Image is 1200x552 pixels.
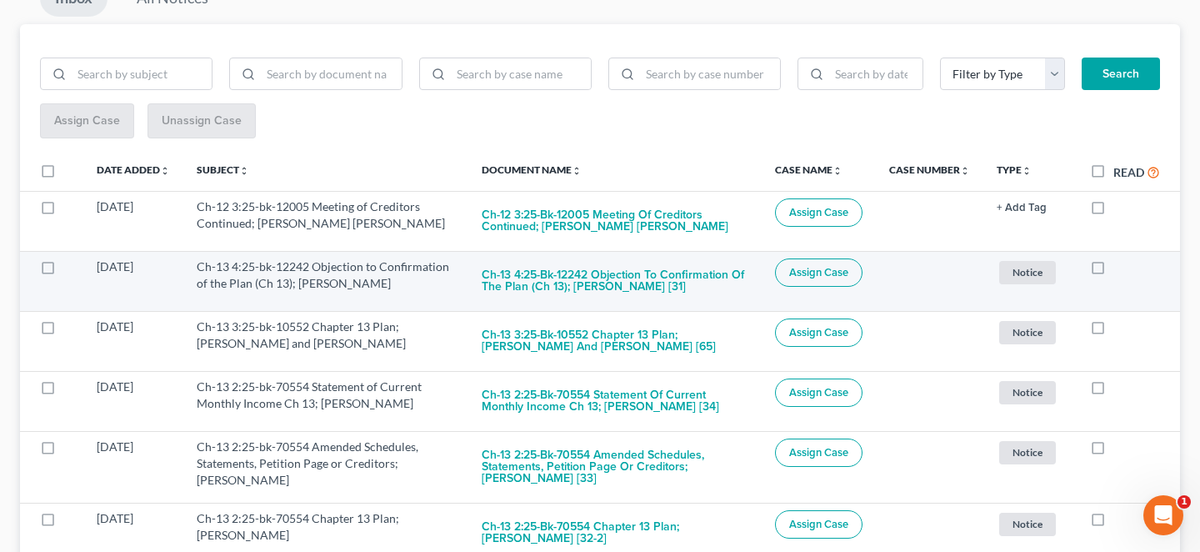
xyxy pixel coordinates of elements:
i: unfold_more [572,166,582,176]
a: Typeunfold_more [997,163,1032,176]
a: + Add Tag [997,198,1063,215]
input: Search by date [829,58,922,90]
i: unfold_more [160,166,170,176]
td: Ch-13 4:25-bk-12242 Objection to Confirmation of the Plan (Ch 13); [PERSON_NAME] [183,251,468,311]
a: Case Nameunfold_more [775,163,842,176]
a: Date Addedunfold_more [97,163,170,176]
input: Search by subject [72,58,212,90]
span: Assign Case [789,518,848,531]
button: Ch-13 2:25-bk-70554 Statement of Current Monthly Income Ch 13; [PERSON_NAME] [34] [482,379,748,424]
button: Assign Case [775,319,862,347]
button: Ch-13 2:25-bk-70554 Amended Schedules, Statements, Petition Page or Creditors; [PERSON_NAME] [33] [482,439,748,495]
i: unfold_more [1022,166,1032,176]
span: Notice [999,441,1056,464]
button: Search [1082,58,1160,91]
span: Assign Case [789,266,848,279]
td: Ch-12 3:25-bk-12005 Meeting of Creditors Continued; [PERSON_NAME] [PERSON_NAME] [183,191,468,251]
i: unfold_more [832,166,842,176]
button: Assign Case [775,198,862,227]
input: Search by case name [451,58,591,90]
button: Assign Case [775,379,862,407]
span: Assign Case [789,386,848,399]
a: Notice [997,379,1063,406]
span: Notice [999,513,1056,535]
a: Notice [997,439,1063,466]
span: 1 [1177,495,1191,509]
span: Notice [999,261,1056,284]
button: Assign Case [775,510,862,539]
span: Assign Case [789,326,848,339]
button: Ch-13 3:25-bk-10552 Chapter 13 Plan; [PERSON_NAME] and [PERSON_NAME] [65] [482,319,748,364]
span: Assign Case [789,206,848,219]
input: Search by document name [261,58,401,90]
a: Notice [997,510,1063,538]
label: Read [1113,163,1144,181]
td: [DATE] [83,371,183,431]
span: Assign Case [789,446,848,459]
a: Case Numberunfold_more [889,163,970,176]
span: Notice [999,321,1056,344]
td: Ch-13 2:25-bk-70554 Amended Schedules, Statements, Petition Page or Creditors; [PERSON_NAME] [183,431,468,503]
a: Notice [997,319,1063,346]
a: Subjectunfold_more [197,163,249,176]
td: [DATE] [83,191,183,251]
i: unfold_more [960,166,970,176]
button: Ch-13 4:25-bk-12242 Objection to Confirmation of the Plan (Ch 13); [PERSON_NAME] [31] [482,258,748,304]
td: Ch-13 2:25-bk-70554 Statement of Current Monthly Income Ch 13; [PERSON_NAME] [183,371,468,431]
input: Search by case number [640,58,780,90]
a: Document Nameunfold_more [482,163,582,176]
a: Notice [997,258,1063,286]
span: Notice [999,381,1056,404]
td: Ch-13 3:25-bk-10552 Chapter 13 Plan; [PERSON_NAME] and [PERSON_NAME] [183,311,468,371]
button: Ch-12 3:25-bk-12005 Meeting of Creditors Continued; [PERSON_NAME] [PERSON_NAME] [482,198,748,243]
iframe: Intercom live chat [1143,495,1183,535]
td: [DATE] [83,431,183,503]
button: Assign Case [775,439,862,467]
i: unfold_more [239,166,249,176]
td: [DATE] [83,251,183,311]
button: Assign Case [775,258,862,287]
button: + Add Tag [997,203,1047,213]
td: [DATE] [83,311,183,371]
